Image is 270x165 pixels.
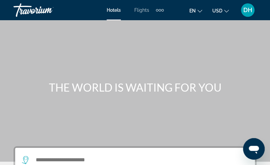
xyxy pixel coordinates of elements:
[243,138,265,160] iframe: Button to launch messaging window
[134,7,149,13] a: Flights
[107,7,121,13] a: Hotels
[189,8,196,13] span: en
[13,81,256,94] h1: THE WORLD IS WAITING FOR YOU
[239,3,256,17] button: User Menu
[212,8,222,13] span: USD
[243,7,252,13] span: DH
[212,6,229,15] button: Change currency
[156,5,164,15] button: Extra navigation items
[189,6,202,15] button: Change language
[13,1,81,19] a: Travorium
